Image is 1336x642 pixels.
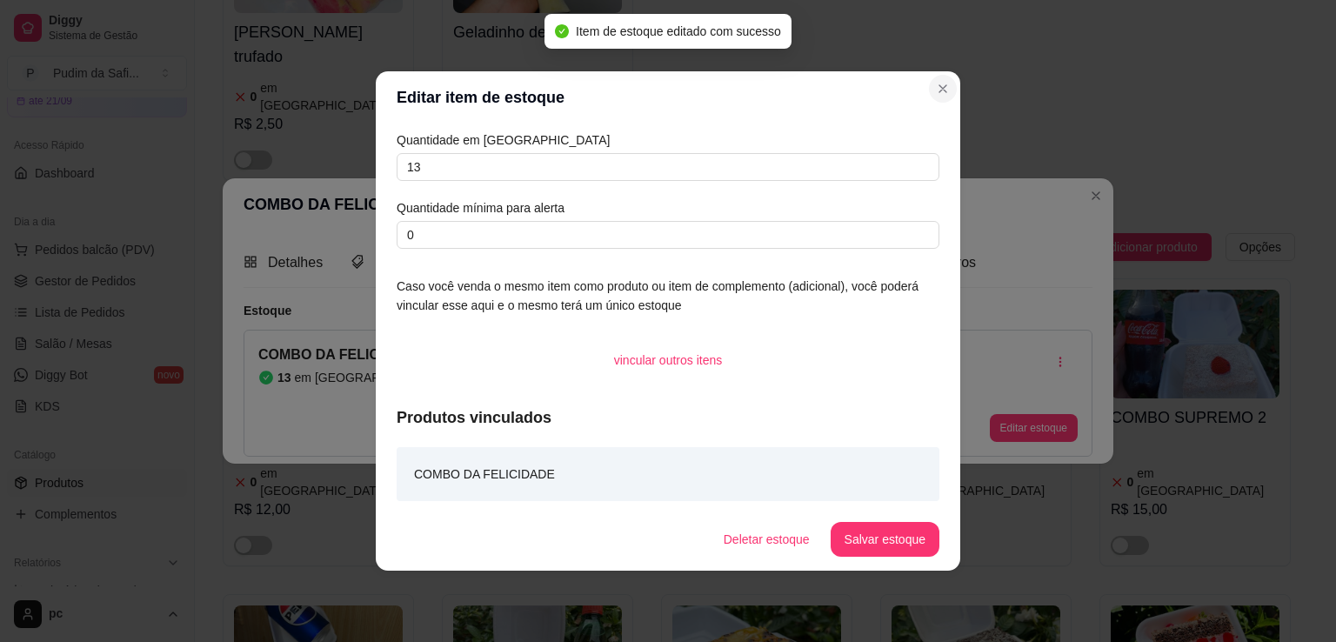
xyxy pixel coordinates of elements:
[831,522,939,557] button: Salvar estoque
[376,71,960,124] header: Editar item de estoque
[397,198,939,217] article: Quantidade mínima para alerta
[710,522,824,557] button: Deletar estoque
[600,343,737,378] button: vincular outros itens
[576,24,781,38] span: Item de estoque editado com sucesso
[929,75,957,103] button: Close
[414,465,555,484] article: COMBO DA FELICIDADE
[397,277,939,315] article: Caso você venda o mesmo item como produto ou item de complemento (adicional), você poderá vincula...
[397,130,939,150] article: Quantidade em [GEOGRAPHIC_DATA]
[555,24,569,38] span: check-circle
[397,405,939,430] article: Produtos vinculados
